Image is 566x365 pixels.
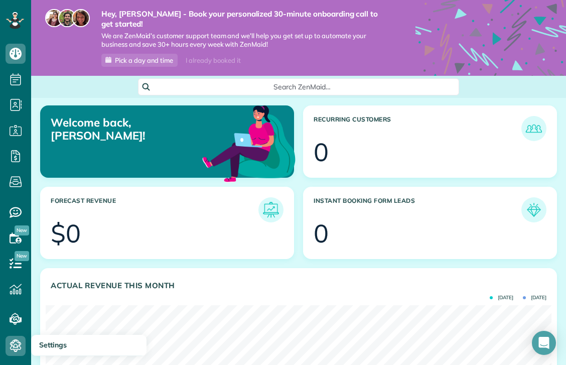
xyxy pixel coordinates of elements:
span: [DATE] [490,295,513,300]
img: jorge-587dff0eeaa6aab1f244e6dc62b8924c3b6ad411094392a53c71c6c4a576187d.jpg [58,9,76,27]
span: New [15,251,29,261]
div: $0 [51,221,81,246]
span: Pick a day and time [115,56,173,64]
span: New [15,225,29,235]
a: Pick a day and time [101,54,178,67]
span: We are ZenMaid’s customer support team and we’ll help you get set up to automate your business an... [101,32,385,49]
img: icon_recurring_customers-cf858462ba22bcd05b5a5880d41d6543d210077de5bb9ebc9590e49fd87d84ed.png [524,118,544,139]
p: Welcome back, [PERSON_NAME]! [51,116,214,143]
img: dashboard_welcome-42a62b7d889689a78055ac9021e634bf52bae3f8056760290aed330b23ab8690.png [200,94,298,191]
span: [DATE] [523,295,546,300]
img: michelle-19f622bdf1676172e81f8f8fba1fb50e276960ebfe0243fe18214015130c80e4.jpg [72,9,90,27]
div: I already booked it [180,54,246,67]
img: icon_form_leads-04211a6a04a5b2264e4ee56bc0799ec3eb69b7e499cbb523a139df1d13a81ae0.png [524,200,544,220]
div: 0 [314,221,329,246]
img: icon_forecast_revenue-8c13a41c7ed35a8dcfafea3cbb826a0462acb37728057bba2d056411b612bbbe.png [261,200,281,220]
h3: Actual Revenue this month [51,281,546,290]
h3: Instant Booking Form Leads [314,197,521,222]
h3: Recurring Customers [314,116,521,141]
img: maria-72a9807cf96188c08ef61303f053569d2e2a8a1cde33d635c8a3ac13582a053d.jpg [45,9,63,27]
div: 0 [314,140,329,165]
h3: Forecast Revenue [51,197,258,222]
div: Open Intercom Messenger [532,331,556,355]
strong: Hey, [PERSON_NAME] - Book your personalized 30-minute onboarding call to get started! [101,9,385,29]
span: Settings [39,340,67,349]
a: Settings [31,335,147,356]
